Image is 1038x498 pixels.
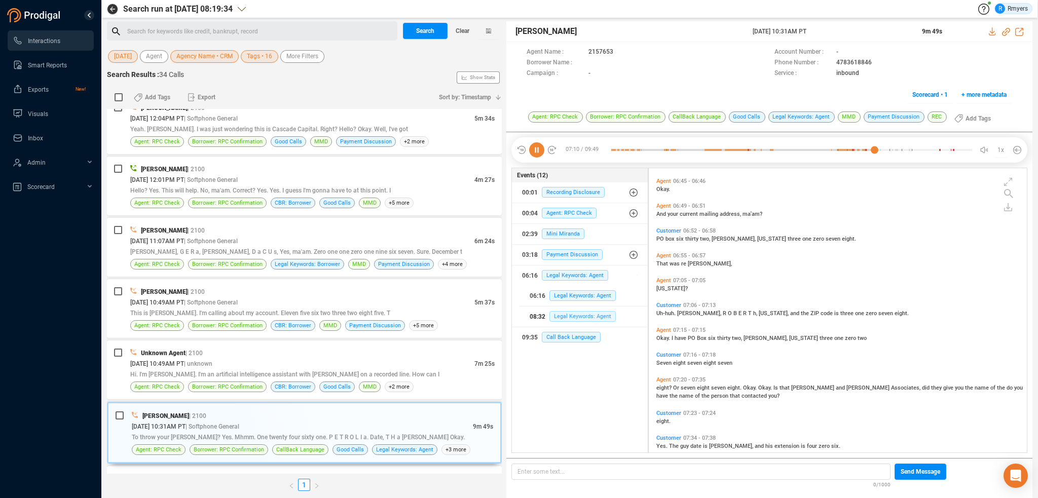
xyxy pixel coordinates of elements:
[831,443,840,449] span: six.
[184,360,212,367] span: | unknown
[280,50,324,63] button: More Filters
[275,382,311,392] span: CBR: Borrower
[376,445,433,454] span: Legal Keywords: Agent
[192,321,263,330] span: Borrower: RPC Confirmation
[134,198,180,208] span: Agent: RPC Check
[656,236,665,242] span: PO
[700,236,712,242] span: two,
[671,203,708,209] span: 06:49 - 06:51
[107,95,502,154] div: [PERSON_NAME]| 2100[DATE] 12:04PM PT| Softphone General5m 34sYeah. [PERSON_NAME]. I was just wond...
[681,385,697,391] span: seven
[8,103,94,124] li: Visuals
[76,79,86,99] span: New!
[340,137,392,146] span: Payment Discussion
[912,87,948,103] span: Scorecard • 1
[416,23,434,39] span: Search
[141,350,186,357] span: Unknown Agent
[385,381,414,392] span: +2 more
[671,178,708,184] span: 06:45 - 06:46
[276,445,324,454] span: CallBack Language
[198,89,215,105] span: Export
[709,443,755,449] span: [PERSON_NAME],
[140,50,168,63] button: Agent
[13,55,86,75] a: Smart Reports
[820,335,834,341] span: three
[842,236,856,242] span: eight.
[723,310,728,317] span: R
[895,464,946,480] button: Send Message
[527,68,583,79] span: Campaign :
[549,290,616,301] span: Legal Keywords: Agent
[522,247,538,263] div: 03:18
[1014,385,1023,391] span: you
[107,402,502,464] div: [PERSON_NAME]| 2100[DATE] 10:31AM PT| Softphone General9m 49sTo throw your [PERSON_NAME]? Yes. Mh...
[8,128,94,148] li: Inbox
[409,320,438,331] span: +5 more
[192,382,263,392] span: Borrower: RPC Confirmation
[107,218,502,277] div: [PERSON_NAME]| 2100[DATE] 11:07AM PT| Softphone General6m 24s[PERSON_NAME], G E R a, [PERSON_NAME...
[679,393,695,399] span: name
[27,159,46,166] span: Admin
[130,360,184,367] span: [DATE] 10:49AM PT
[28,37,60,45] span: Interactions
[512,182,648,203] button: 00:01Recording Disclosure
[275,259,340,269] span: Legal Keywords: Borrower
[956,87,1012,103] button: + more metadata
[878,310,895,317] span: seven
[130,176,184,183] span: [DATE] 12:01PM PT
[363,198,377,208] span: MMD
[680,211,699,217] span: current
[965,385,975,391] span: the
[549,311,616,322] span: Legal Keywords: Agent
[834,310,840,317] span: is
[788,236,802,242] span: three
[314,483,320,489] span: right
[349,321,401,330] span: Payment Discussion
[520,286,648,306] button: 06:16Legal Keywords: Agent
[136,445,181,454] span: Agent: RPC Check
[470,17,495,138] span: Show Stats
[668,211,680,217] span: your
[807,443,819,449] span: four
[337,445,364,454] span: Good Calls
[141,288,188,295] span: [PERSON_NAME]
[181,89,221,105] button: Export
[194,445,264,454] span: Borrower: RPC Confirmation
[528,111,583,123] span: Agent: RPC Check
[997,142,1004,158] span: 1x
[680,443,690,449] span: guy
[688,335,697,341] span: PO
[656,186,670,193] span: Okay.
[141,227,188,234] span: [PERSON_NAME]
[522,205,538,221] div: 00:04
[768,393,780,399] span: you?
[13,79,86,99] a: ExportsNew!
[456,23,469,39] span: Clear
[439,89,491,105] span: Sort by: Timestamp
[512,327,648,348] button: 09:35Call Back Language
[170,50,239,63] button: Agency Name • CRM
[773,385,780,391] span: Is
[732,335,744,341] span: two,
[542,332,601,342] span: Call Back Language
[673,385,681,391] span: Or
[931,385,943,391] span: they
[13,30,86,51] a: Interactions
[28,135,43,142] span: Inbox
[753,310,759,317] span: h,
[826,236,842,242] span: seven
[656,178,671,184] span: Agent
[768,111,835,123] span: Legal Keywords: Agent
[656,443,669,449] span: Yes.
[677,310,723,317] span: [PERSON_NAME],
[474,299,495,306] span: 5m 37s
[955,385,965,391] span: you
[130,126,408,133] span: Yeah. [PERSON_NAME]. I was just wondering this is Cascade Capital. Right? Hello? Okay. Well, I've...
[522,267,538,284] div: 06:16
[961,87,1007,103] span: + more metadata
[656,393,670,399] span: have
[672,335,675,341] span: I
[13,103,86,124] a: Visuals
[176,50,233,63] span: Agency Name • CRM
[789,335,820,341] span: [US_STATE]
